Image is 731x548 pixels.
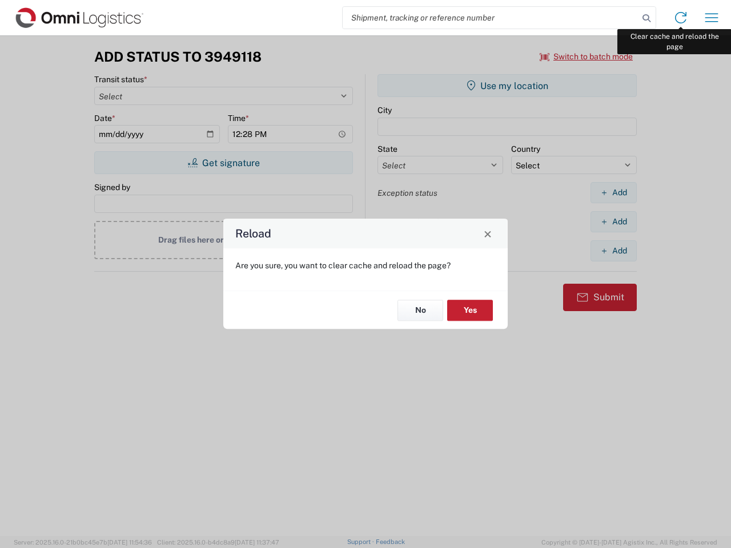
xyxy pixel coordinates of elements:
h4: Reload [235,225,271,242]
p: Are you sure, you want to clear cache and reload the page? [235,260,496,271]
button: Yes [447,300,493,321]
button: No [397,300,443,321]
input: Shipment, tracking or reference number [343,7,638,29]
button: Close [480,225,496,241]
